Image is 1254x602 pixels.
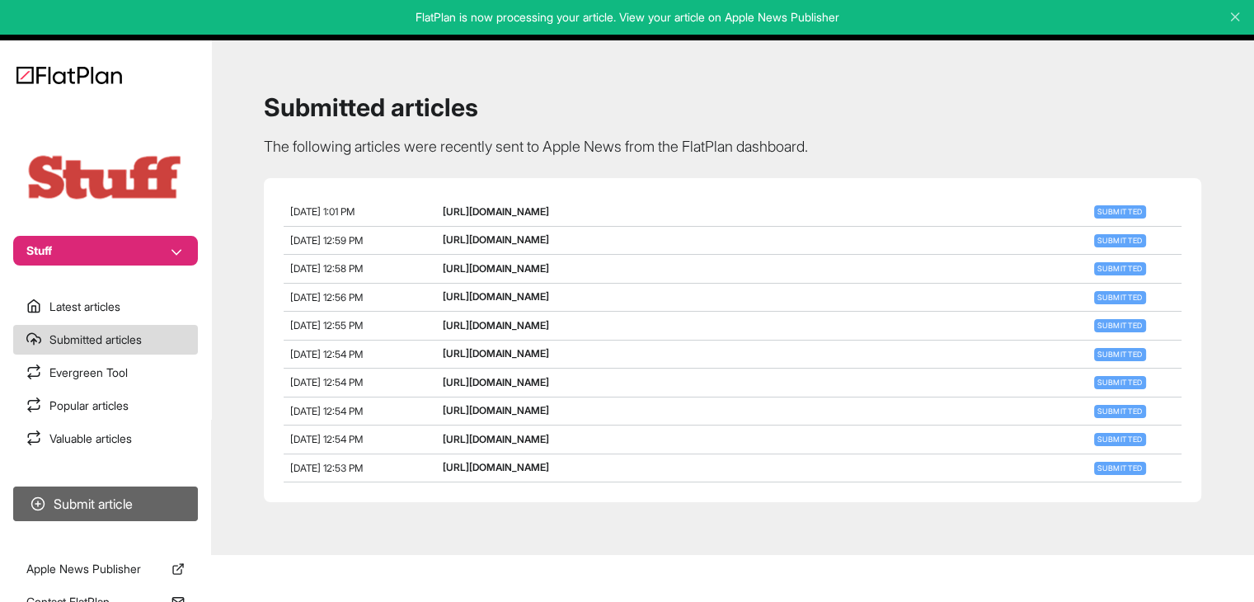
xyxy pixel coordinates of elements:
[264,92,1201,122] h1: Submitted articles
[1094,262,1146,275] span: Submitted
[1091,205,1149,217] a: Submitted
[443,404,549,416] a: [URL][DOMAIN_NAME]
[1094,405,1146,418] span: Submitted
[1091,290,1149,303] a: Submitted
[290,205,355,218] span: [DATE] 1:01 PM
[13,554,198,584] a: Apple News Publisher
[1091,375,1149,388] a: Submitted
[443,205,549,218] a: [URL][DOMAIN_NAME]
[16,66,122,84] img: Logo
[443,319,549,332] a: [URL][DOMAIN_NAME]
[1094,291,1146,304] span: Submitted
[1091,318,1149,331] a: Submitted
[13,391,198,421] a: Popular articles
[1091,461,1149,473] a: Submitted
[1094,205,1146,219] span: Submitted
[13,358,198,388] a: Evergreen Tool
[290,319,363,332] span: [DATE] 12:55 PM
[1094,376,1146,389] span: Submitted
[13,292,198,322] a: Latest articles
[1094,462,1146,475] span: Submitted
[1094,234,1146,247] span: Submitted
[1091,233,1149,246] a: Submitted
[1094,433,1146,446] span: Submitted
[290,462,363,474] span: [DATE] 12:53 PM
[443,233,549,246] a: [URL][DOMAIN_NAME]
[1094,348,1146,361] span: Submitted
[290,291,363,303] span: [DATE] 12:56 PM
[264,135,1201,158] p: The following articles were recently sent to Apple News from the FlatPlan dashboard.
[443,433,549,445] a: [URL][DOMAIN_NAME]
[290,348,363,360] span: [DATE] 12:54 PM
[290,376,363,388] span: [DATE] 12:54 PM
[13,487,198,521] button: Submit article
[443,461,549,473] a: [URL][DOMAIN_NAME]
[290,405,363,417] span: [DATE] 12:54 PM
[1091,347,1149,360] a: Submitted
[443,347,549,360] a: [URL][DOMAIN_NAME]
[13,424,198,454] a: Valuable articles
[443,262,549,275] a: [URL][DOMAIN_NAME]
[13,325,198,355] a: Submitted articles
[13,236,198,266] button: Stuff
[290,262,363,275] span: [DATE] 12:58 PM
[12,9,1242,26] p: FlatPlan is now processing your article. View your article on Apple News Publisher
[1091,404,1149,416] a: Submitted
[1091,261,1149,274] a: Submitted
[443,290,549,303] a: [URL][DOMAIN_NAME]
[290,234,363,247] span: [DATE] 12:59 PM
[443,376,549,388] a: [URL][DOMAIN_NAME]
[23,152,188,203] img: Publication Logo
[290,433,363,445] span: [DATE] 12:54 PM
[1094,319,1146,332] span: Submitted
[1091,432,1149,444] a: Submitted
